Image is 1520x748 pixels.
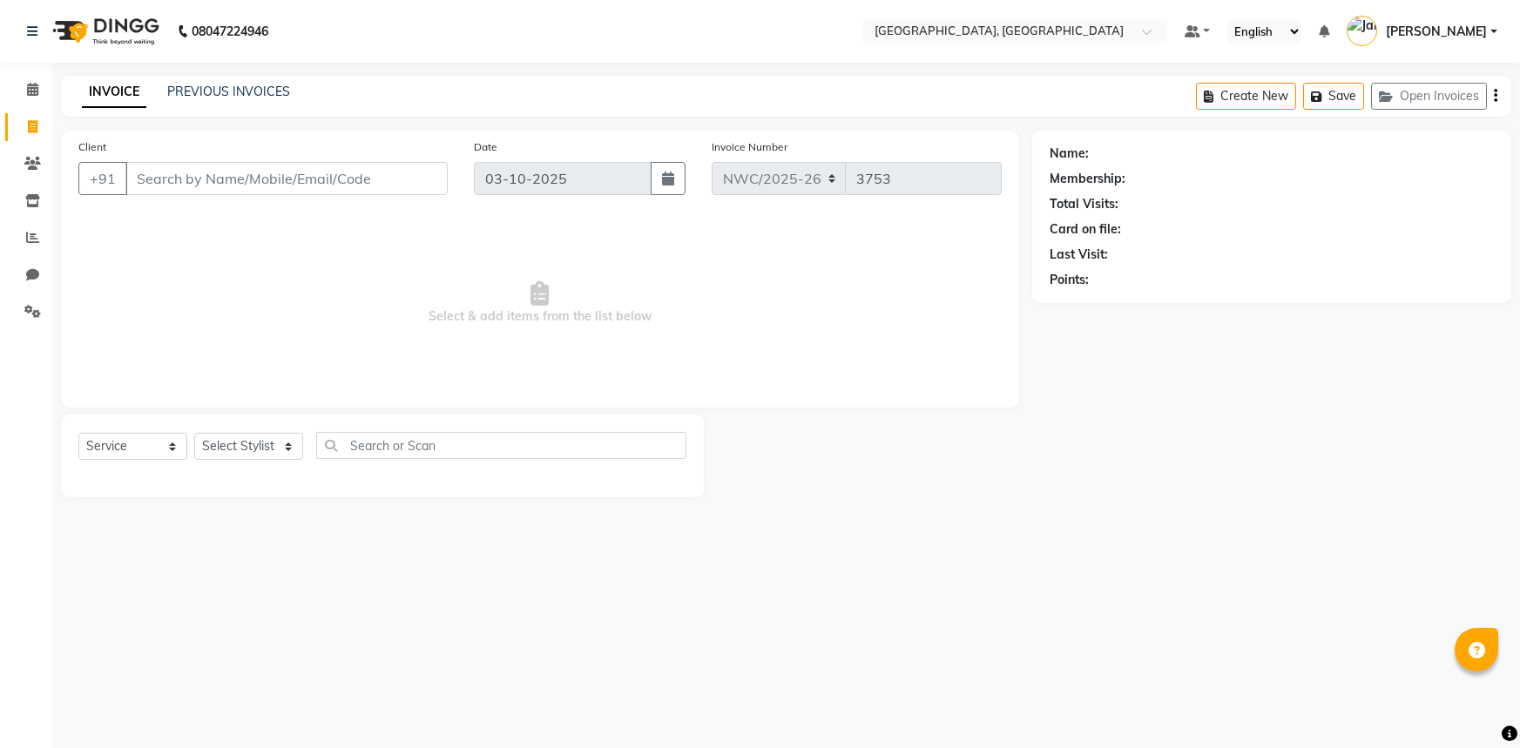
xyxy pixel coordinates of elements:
[78,139,106,155] label: Client
[1303,83,1364,110] button: Save
[192,7,268,56] b: 08047224946
[1050,220,1121,239] div: Card on file:
[125,162,448,195] input: Search by Name/Mobile/Email/Code
[1347,16,1377,46] img: Janvi Chhatwal
[1447,678,1503,731] iframe: chat widget
[1050,271,1089,289] div: Points:
[1050,170,1125,188] div: Membership:
[1050,195,1118,213] div: Total Visits:
[1050,246,1108,264] div: Last Visit:
[474,139,497,155] label: Date
[82,77,146,108] a: INVOICE
[712,139,787,155] label: Invoice Number
[316,432,686,459] input: Search or Scan
[167,84,290,99] a: PREVIOUS INVOICES
[78,216,1002,390] span: Select & add items from the list below
[1050,145,1089,163] div: Name:
[44,7,164,56] img: logo
[78,162,127,195] button: +91
[1386,23,1487,41] span: [PERSON_NAME]
[1371,83,1487,110] button: Open Invoices
[1196,83,1296,110] button: Create New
